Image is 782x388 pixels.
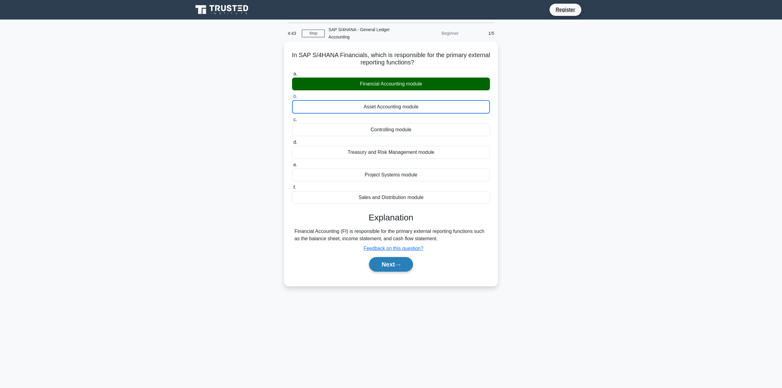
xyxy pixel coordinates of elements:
span: f. [293,185,296,190]
div: Asset Accounting module [292,100,490,114]
div: Beginner [409,27,462,39]
div: SAP S/4HANA - General Ledger Accounting [325,24,409,43]
div: Financial Accounting module [292,78,490,90]
div: Controlling module [292,123,490,136]
div: 1/5 [462,27,498,39]
span: e. [293,162,297,167]
div: Sales and Distribution module [292,191,490,204]
h5: In SAP S/4HANA Financials, which is responsible for the primary external reporting functions? [291,51,491,67]
a: Stop [302,30,325,37]
span: c. [293,117,297,122]
div: 4:43 [284,27,302,39]
div: Financial Accounting (FI) is responsible for the primary external reporting functions such as the... [294,228,488,242]
a: Register [552,6,579,13]
div: Treasury and Risk Management module [292,146,490,159]
div: Project Systems module [292,169,490,181]
span: d. [293,140,297,145]
h3: Explanation [296,212,486,223]
a: Feedback on this question? [364,246,423,251]
button: Next [369,257,413,272]
span: a. [293,71,297,76]
span: b. [293,94,297,99]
